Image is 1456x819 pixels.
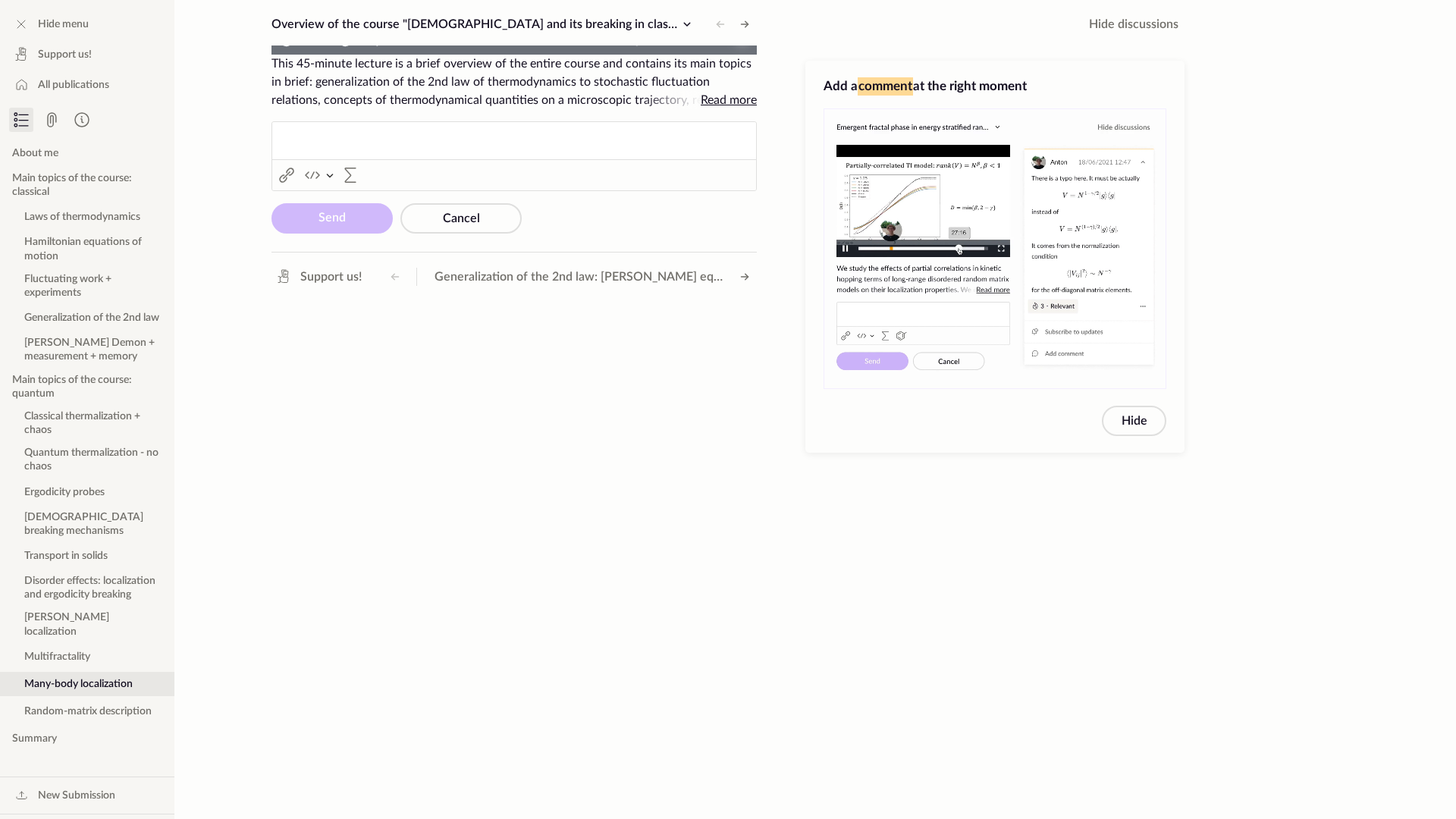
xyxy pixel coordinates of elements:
span: This 45-minute lecture is a brief overview of the entire course and contains its main topics in b... [271,55,757,109]
span: Support us! [300,268,362,286]
a: Support us! [268,265,368,289]
span: Read more [701,94,757,106]
span: Generalization of the 2nd law: [PERSON_NAME] equality and Crooks relation [435,268,728,286]
span: Overview of the course "[DEMOGRAPHIC_DATA] and its breaking in classical and quantum systems" [271,18,816,30]
span: Cancel [443,212,480,224]
span: Hide discussions [1089,15,1178,33]
span: comment [858,77,913,96]
button: Cancel [400,203,522,234]
button: Send [271,203,393,234]
button: Hide [1102,406,1166,436]
button: Generalization of the 2nd law: [PERSON_NAME] equality and Crooks relation [428,265,757,289]
h3: Add a at the right moment [824,77,1166,96]
span: Send [318,212,346,224]
button: Overview of the course "[DEMOGRAPHIC_DATA] and its breaking in classical and quantum systems" [265,12,702,36]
